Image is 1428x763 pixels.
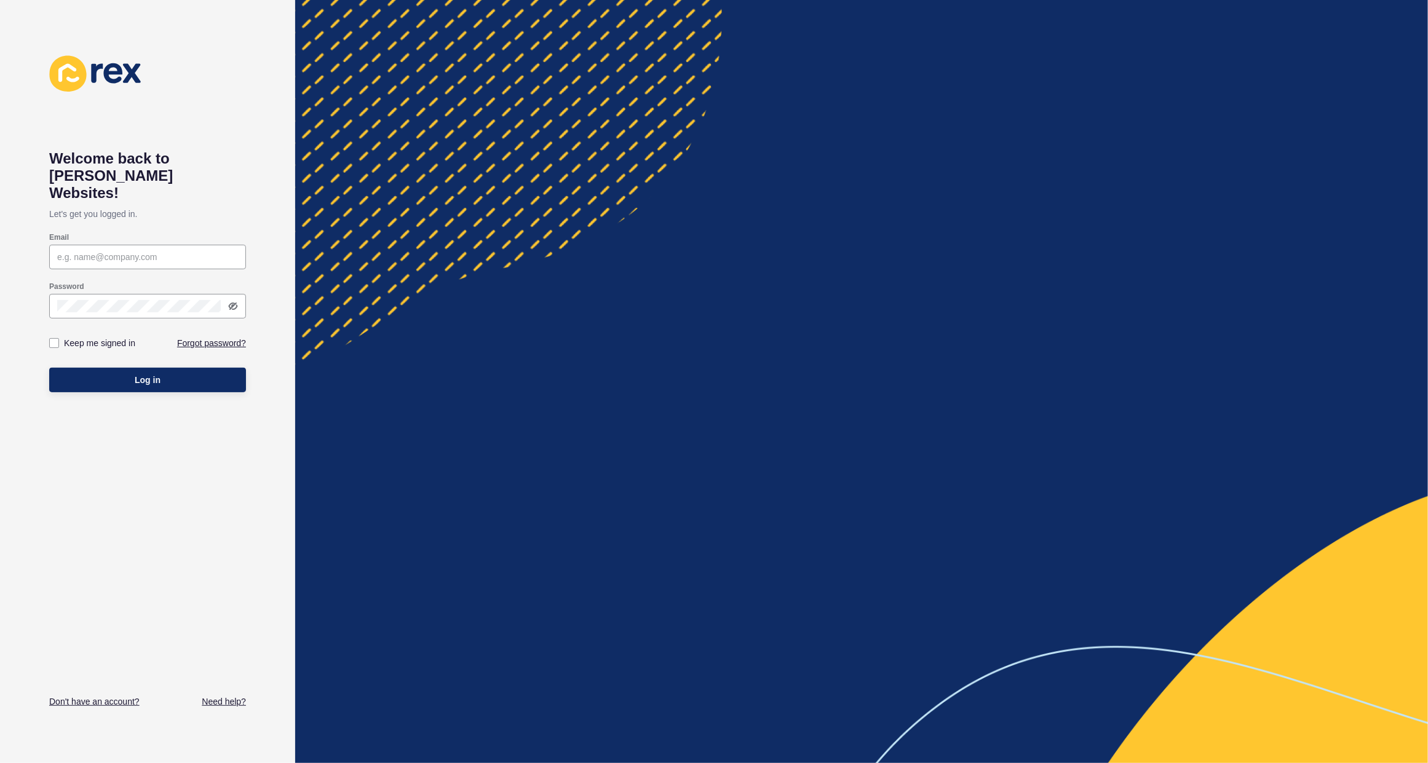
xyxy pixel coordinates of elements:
[49,150,246,202] h1: Welcome back to [PERSON_NAME] Websites!
[49,282,84,291] label: Password
[57,251,238,263] input: e.g. name@company.com
[64,337,135,349] label: Keep me signed in
[49,232,69,242] label: Email
[202,695,246,708] a: Need help?
[49,695,140,708] a: Don't have an account?
[49,202,246,226] p: Let's get you logged in.
[177,337,246,349] a: Forgot password?
[49,368,246,392] button: Log in
[135,374,161,386] span: Log in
